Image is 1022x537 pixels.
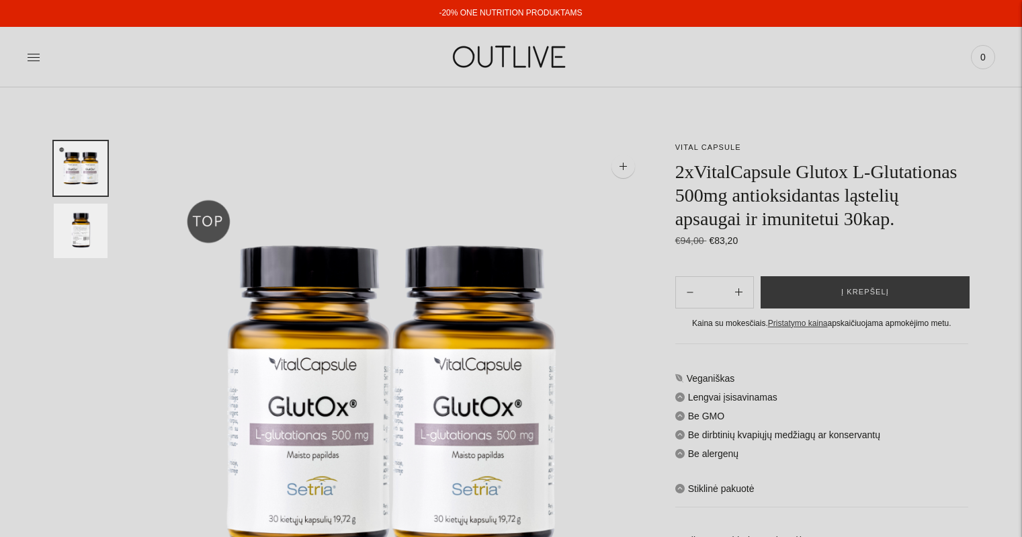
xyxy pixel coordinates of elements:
a: Pristatymo kaina [768,319,828,328]
div: Kaina su mokesčiais. apskaičiuojama apmokėjimo metu. [675,317,968,331]
a: 0 [971,42,995,72]
button: Į krepšelį [761,276,970,308]
button: Translation missing: en.general.accessibility.image_thumbail [54,141,108,196]
img: OUTLIVE [427,34,595,80]
button: Translation missing: en.general.accessibility.image_thumbail [54,204,108,258]
s: €94,00 [675,235,707,246]
input: Product quantity [704,282,724,302]
span: 0 [974,48,992,67]
h1: 2xVitalCapsule Glutox L-Glutationas 500mg antioksidantas ląstelių apsaugai ir imunitetui 30kap. [675,160,968,231]
a: VITAL CAPSULE [675,143,741,151]
button: Add product quantity [676,276,704,308]
span: Į krepšelį [841,286,889,299]
button: Subtract product quantity [724,276,753,308]
span: €83,20 [709,235,738,246]
a: -20% ONE NUTRITION PRODUKTAMS [439,8,582,17]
